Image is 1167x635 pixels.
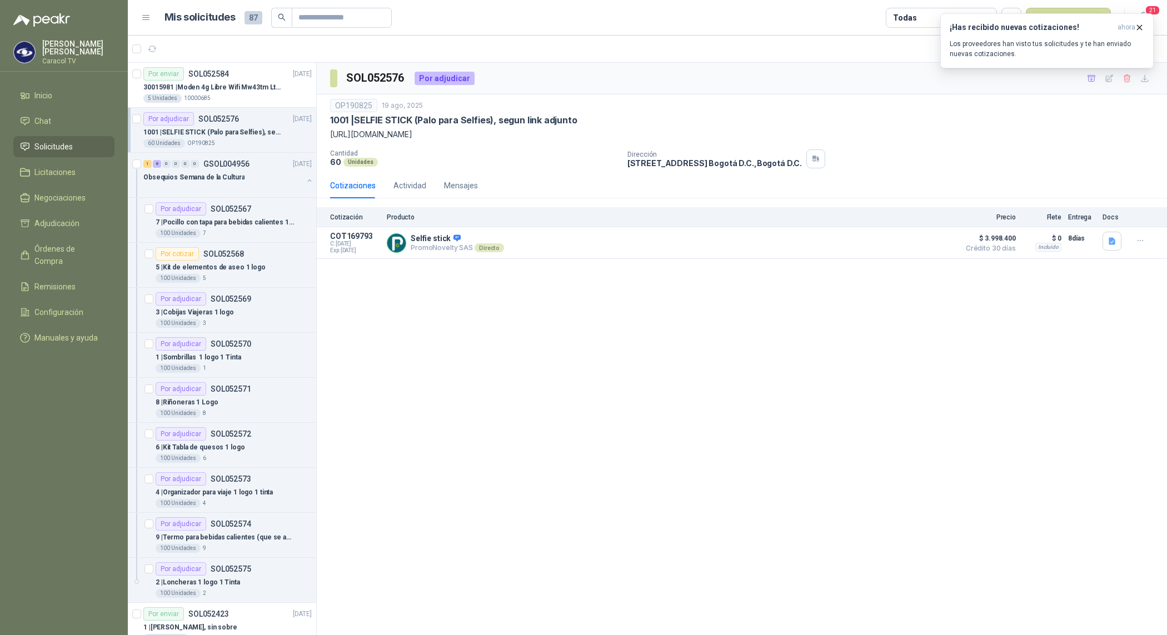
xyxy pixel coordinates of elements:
div: Por adjudicar [156,427,206,441]
p: SOL052570 [211,340,251,348]
div: Todas [893,12,916,24]
div: Por cotizar [156,247,199,261]
div: Por adjudicar [156,562,206,576]
span: Inicio [34,89,52,102]
a: 1 8 0 0 0 0 GSOL004956[DATE] Obsequios Semana de la Cultura [143,157,314,193]
a: Por adjudicarSOL0525718 |Riñoneras 1 Logo100 Unidades8 [128,378,316,423]
span: 87 [245,11,262,24]
span: C: [DATE] [330,241,380,247]
p: SOL052568 [203,250,244,258]
div: 8 [153,160,161,168]
a: Inicio [13,85,114,106]
span: ahora [1118,23,1135,32]
p: $ 0 [1023,232,1061,245]
p: SOL052575 [211,565,251,573]
p: 7 | Pocillo con tapa para bebidas calientes 1 LOGO [156,217,294,228]
a: Remisiones [13,276,114,297]
p: 1 [203,364,206,373]
a: Negociaciones [13,187,114,208]
p: Los proveedores han visto tus solicitudes y te han enviado nuevas cotizaciones. [950,39,1144,59]
h3: SOL052576 [346,69,406,87]
span: $ 3.998.400 [960,232,1016,245]
p: 19 ago, 2025 [382,101,423,111]
p: [DATE] [293,69,312,79]
div: Por adjudicar [156,202,206,216]
div: Unidades [343,158,378,167]
a: Por adjudicarSOL0525749 |Termo para bebidas calientes (que se adapten al espacio del carro) 1 log... [128,513,316,558]
p: [URL][DOMAIN_NAME] [330,128,1154,141]
p: 3 | Cobijas Viajeras 1 logo [156,307,234,318]
div: 0 [181,160,189,168]
p: [DATE] [293,114,312,124]
span: Exp: [DATE] [330,247,380,254]
span: search [278,13,286,21]
p: [DATE] [293,609,312,619]
p: 60 [330,157,341,167]
p: 7 [203,229,206,238]
span: Configuración [34,306,83,318]
p: Cantidad [330,149,619,157]
a: Por adjudicarSOL052576[DATE] 1001 |SELFIE STICK (Palo para Selfies), segun link adjunto60 Unidade... [128,108,316,153]
p: 3 [203,319,206,328]
p: SOL052423 [188,610,229,618]
p: 30015981 | Moden 4g Libre Wifi Mw43tm Lte Router Móvil Internet 5ghz [143,82,282,93]
div: 100 Unidades [156,319,201,328]
p: 9 [203,544,206,553]
div: 100 Unidades [156,499,201,508]
p: Precio [960,213,1016,221]
img: Company Logo [387,234,406,252]
div: 100 Unidades [156,409,201,418]
p: 1001 | SELFIE STICK (Palo para Selfies), segun link adjunto [330,114,577,126]
div: Por adjudicar [143,112,194,126]
span: Licitaciones [34,166,76,178]
div: Por adjudicar [415,72,475,85]
p: COT169793 [330,232,380,241]
div: 0 [191,160,199,168]
p: 1001 | SELFIE STICK (Palo para Selfies), segun link adjunto [143,127,282,138]
p: 2 | Loncheras 1 logo 1 Tinta [156,577,240,588]
p: 1 | Sombrillas 1 logo 1 Tinta [156,352,241,363]
span: Remisiones [34,281,76,293]
p: SOL052567 [211,205,251,213]
p: Cotización [330,213,380,221]
div: 100 Unidades [156,274,201,283]
p: 6 [203,454,206,463]
p: Dirección [627,151,802,158]
a: Por adjudicarSOL0525734 |Organizador para viaje 1 logo 1 tinta100 Unidades4 [128,468,316,513]
p: SOL052573 [211,475,251,483]
a: Órdenes de Compra [13,238,114,272]
h1: Mis solicitudes [164,9,236,26]
p: PromoNovelty SAS [411,243,504,252]
a: Licitaciones [13,162,114,183]
div: Por adjudicar [156,337,206,351]
p: 5 | Kit de elementos de aseo 1 logo [156,262,266,273]
a: Manuales y ayuda [13,327,114,348]
p: SOL052571 [211,385,251,393]
p: GSOL004956 [203,160,250,168]
button: ¡Has recibido nuevas cotizaciones!ahora Los proveedores han visto tus solicitudes y te han enviad... [940,13,1154,68]
div: Por adjudicar [156,382,206,396]
p: 10000685 [184,94,211,103]
div: Actividad [393,179,426,192]
p: Flete [1023,213,1061,221]
p: [STREET_ADDRESS] Bogotá D.C. , Bogotá D.C. [627,158,802,168]
p: Caracol TV [42,58,114,64]
div: Por enviar [143,607,184,621]
button: 21 [1134,8,1154,28]
p: 6 | Kit Tabla de quesos 1 logo [156,442,245,453]
div: 100 Unidades [156,229,201,238]
div: Por enviar [143,67,184,81]
p: Docs [1103,213,1125,221]
div: Incluido [1035,243,1061,252]
span: 21 [1145,5,1160,16]
div: 100 Unidades [156,454,201,463]
a: Configuración [13,302,114,323]
p: SOL052576 [198,115,239,123]
a: Solicitudes [13,136,114,157]
div: Mensajes [444,179,478,192]
p: 8 [203,409,206,418]
p: 9 | Termo para bebidas calientes (que se adapten al espacio del carro) 1 logo [156,532,294,543]
span: Manuales y ayuda [34,332,98,344]
p: Selfie stick [411,234,504,244]
div: Por adjudicar [156,517,206,531]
